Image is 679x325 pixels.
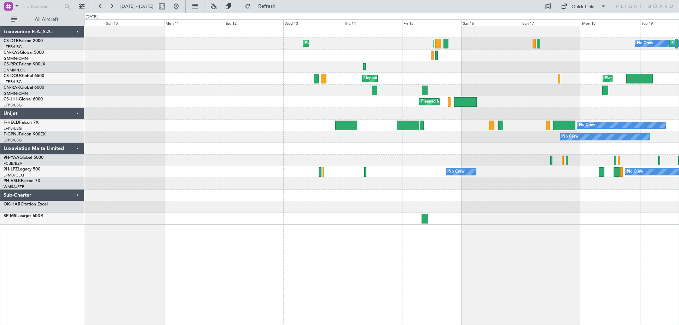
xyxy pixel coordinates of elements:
div: No Crew [579,120,595,130]
button: Quick Links [557,1,610,12]
div: No Crew [637,38,653,49]
a: 9H-VSLKFalcon 7X [4,179,40,183]
div: No Crew [562,132,579,142]
a: LFPB/LBG [4,44,22,50]
span: CS-JHH [4,97,19,101]
span: CS-RRC [4,62,19,66]
div: Sun 10 [105,19,164,26]
a: CS-RRCFalcon 900LX [4,62,45,66]
a: WMSA/SZB [4,184,24,190]
span: F-HECD [4,121,19,125]
a: OK-HARCitation Excel [4,202,48,207]
div: Tue 12 [224,19,283,26]
a: LFPB/LBG [4,138,22,143]
div: Planned Maint [GEOGRAPHIC_DATA] ([GEOGRAPHIC_DATA]) [421,97,533,107]
a: DNMM/LOS [4,68,25,73]
a: GMMN/CMN [4,56,28,61]
span: OK-HAR [4,202,21,207]
span: All Aircraft [18,17,75,22]
span: 9H-VSLK [4,179,21,183]
div: Wed 13 [283,19,343,26]
span: 9H-YAA [4,156,19,160]
a: CS-JHHGlobal 6000 [4,97,43,101]
a: F-GPNJFalcon 900EX [4,132,46,137]
div: Fri 15 [402,19,462,26]
span: CN-RAK [4,86,20,90]
div: Sun 17 [521,19,580,26]
button: Refresh [242,1,284,12]
span: CS-DTR [4,39,19,43]
a: LFPB/LBG [4,103,22,108]
div: Quick Links [571,4,596,11]
span: F-GPNJ [4,132,19,137]
div: Thu 14 [343,19,402,26]
div: Mon 11 [164,19,224,26]
a: 9H-YAAGlobal 5000 [4,156,43,160]
span: CS-DOU [4,74,20,78]
span: Refresh [252,4,282,9]
a: CS-DOUGlobal 6500 [4,74,44,78]
div: Planned Maint Sofia [305,38,341,49]
div: Sat 16 [462,19,521,26]
span: 9H-LPZ [4,167,18,172]
a: SP-MSILearjet 60XR [4,214,43,218]
div: [DATE] [86,14,98,20]
span: SP-MSI [4,214,17,218]
span: [DATE] - [DATE] [120,3,153,10]
span: CN-KAS [4,51,20,55]
button: All Aircraft [8,14,77,25]
a: LFMD/CEQ [4,173,24,178]
a: CN-RAKGlobal 6000 [4,86,44,90]
a: LFPB/LBG [4,79,22,85]
input: Trip Number [22,1,62,12]
div: No Crew [448,167,465,177]
a: F-HECDFalcon 7X [4,121,39,125]
div: Unplanned Maint [GEOGRAPHIC_DATA] ([GEOGRAPHIC_DATA]) [364,73,481,84]
div: Mon 18 [581,19,640,26]
a: CS-DTRFalcon 2000 [4,39,43,43]
a: 9H-LPZLegacy 500 [4,167,40,172]
a: FCBB/BZV [4,161,22,166]
a: CN-KASGlobal 5000 [4,51,44,55]
a: LFPB/LBG [4,126,22,131]
a: GMMN/CMN [4,91,28,96]
div: No Crew [627,167,643,177]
